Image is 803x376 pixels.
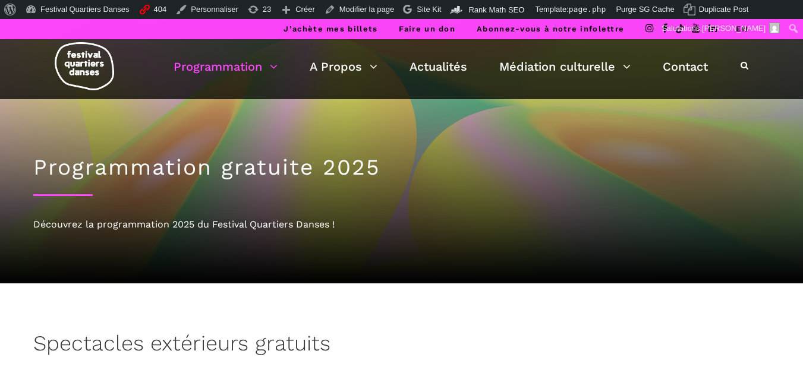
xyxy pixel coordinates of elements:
[477,24,624,33] a: Abonnez-vous à notre infolettre
[702,24,766,33] span: [PERSON_NAME]
[284,24,377,33] a: J’achète mes billets
[569,5,606,14] span: page.php
[55,42,114,90] img: logo-fqd-med
[468,5,524,14] span: Rank Math SEO
[657,19,785,38] a: Salutations,
[33,154,770,181] h1: Programmation gratuite 2025
[663,56,708,77] a: Contact
[33,217,770,232] div: Découvrez la programmation 2025 du Festival Quartiers Danses !
[399,24,455,33] a: Faire un don
[410,56,467,77] a: Actualités
[174,56,278,77] a: Programmation
[499,56,631,77] a: Médiation culturelle
[417,5,441,14] span: Site Kit
[310,56,377,77] a: A Propos
[33,331,330,361] h3: Spectacles extérieurs gratuits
